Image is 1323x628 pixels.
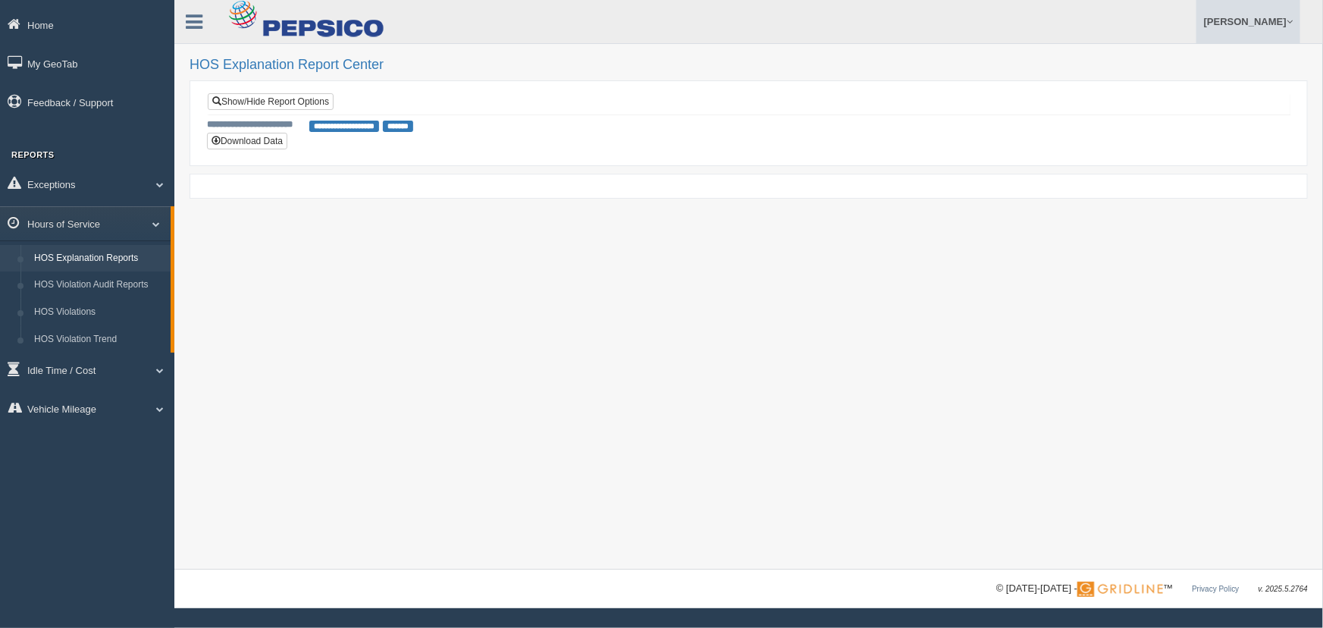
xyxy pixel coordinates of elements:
[208,93,334,110] a: Show/Hide Report Options
[190,58,1308,73] h2: HOS Explanation Report Center
[27,245,171,272] a: HOS Explanation Reports
[27,326,171,353] a: HOS Violation Trend
[27,272,171,299] a: HOS Violation Audit Reports
[207,133,287,149] button: Download Data
[27,299,171,326] a: HOS Violations
[1192,585,1239,593] a: Privacy Policy
[1259,585,1308,593] span: v. 2025.5.2764
[1077,582,1163,597] img: Gridline
[996,581,1308,597] div: © [DATE]-[DATE] - ™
